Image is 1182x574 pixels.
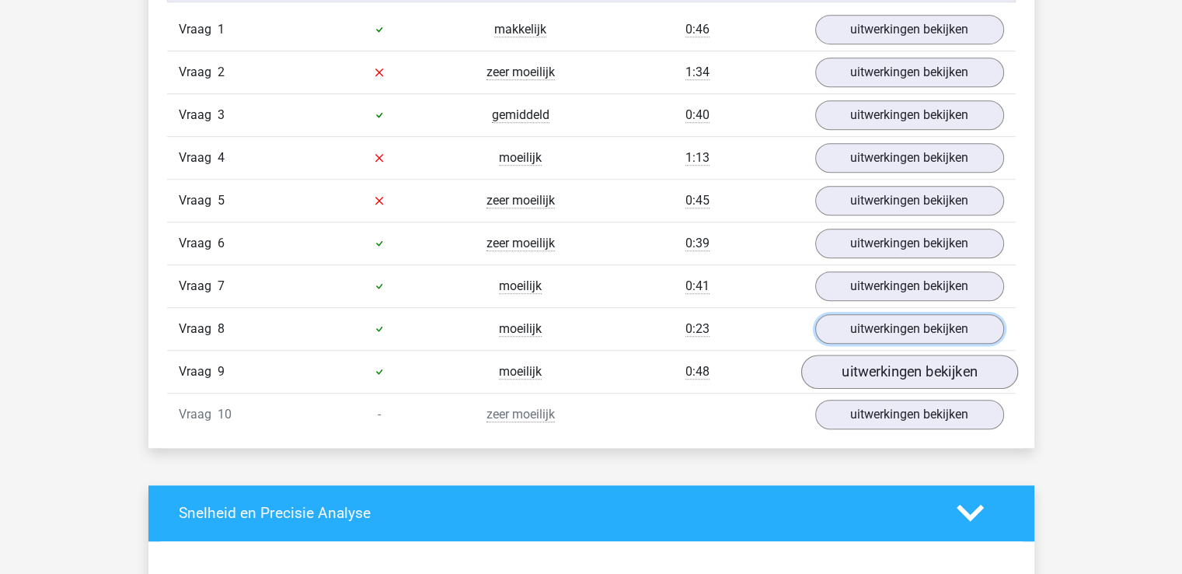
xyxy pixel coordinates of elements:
[218,321,225,336] span: 8
[179,106,218,124] span: Vraag
[499,150,542,166] span: moeilijk
[179,63,218,82] span: Vraag
[492,107,549,123] span: gemiddeld
[685,364,710,380] span: 0:48
[685,65,710,80] span: 1:34
[499,364,542,380] span: moeilijk
[815,15,1004,44] a: uitwerkingen bekijken
[309,405,450,424] div: -
[815,100,1004,130] a: uitwerkingen bekijken
[179,362,218,381] span: Vraag
[685,107,710,123] span: 0:40
[815,58,1004,87] a: uitwerkingen bekijken
[815,229,1004,258] a: uitwerkingen bekijken
[218,22,225,37] span: 1
[685,236,710,251] span: 0:39
[815,271,1004,301] a: uitwerkingen bekijken
[179,504,933,522] h4: Snelheid en Precisie Analyse
[218,407,232,422] span: 10
[486,193,555,208] span: zeer moeilijk
[179,20,218,39] span: Vraag
[179,277,218,296] span: Vraag
[494,22,546,37] span: makkelijk
[486,236,555,251] span: zeer moeilijk
[685,278,710,294] span: 0:41
[179,234,218,253] span: Vraag
[218,107,225,122] span: 3
[218,65,225,79] span: 2
[218,236,225,250] span: 6
[486,407,555,422] span: zeer moeilijk
[685,22,710,37] span: 0:46
[218,364,225,379] span: 9
[179,191,218,210] span: Vraag
[685,321,710,337] span: 0:23
[179,405,218,424] span: Vraag
[815,400,1004,429] a: uitwerkingen bekijken
[815,314,1004,344] a: uitwerkingen bekijken
[499,278,542,294] span: moeilijk
[486,65,555,80] span: zeer moeilijk
[685,193,710,208] span: 0:45
[499,321,542,337] span: moeilijk
[685,150,710,166] span: 1:13
[800,355,1017,389] a: uitwerkingen bekijken
[179,320,218,338] span: Vraag
[218,150,225,165] span: 4
[815,186,1004,215] a: uitwerkingen bekijken
[815,143,1004,173] a: uitwerkingen bekijken
[179,149,218,167] span: Vraag
[218,193,225,208] span: 5
[218,278,225,293] span: 7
